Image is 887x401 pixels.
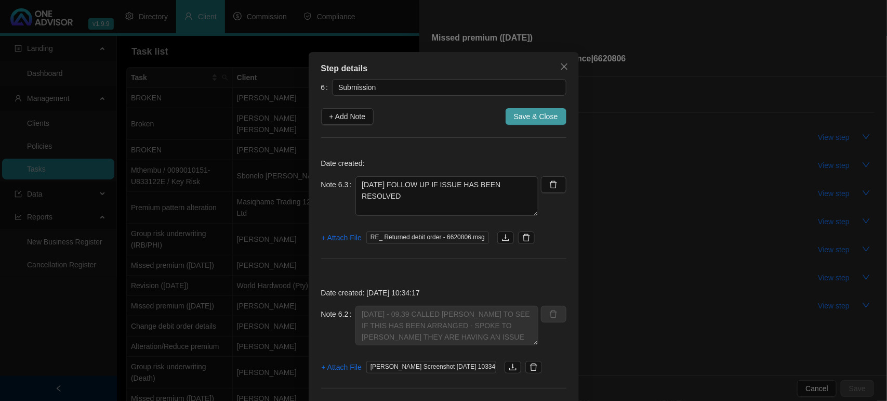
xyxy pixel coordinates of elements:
label: Note 6.2 [321,306,356,322]
textarea: [DATE] - 09.39 CALLED [PERSON_NAME] TO SEE IF THIS HAS BEEN ARRANGED - SPOKE TO [PERSON_NAME] THE... [355,306,538,345]
span: + Attach File [322,361,362,373]
label: 6 [321,79,333,96]
span: [PERSON_NAME] Screenshot [DATE] 103346.jpg [366,361,496,373]
p: Date created: [DATE] 10:34:17 [321,287,566,299]
p: Date created: [321,158,566,169]
button: + Add Note [321,108,374,125]
button: Close [556,58,573,75]
label: Note 6.3 [321,176,356,193]
button: + Attach File [321,229,362,246]
span: + Attach File [322,232,362,243]
span: close [560,62,568,71]
textarea: [DATE] FOLLOW UP IF ISSUE HAS BEEN RESOLVED [355,176,538,216]
button: + Attach File [321,359,362,376]
span: download [501,234,510,242]
span: + Add Note [329,111,366,122]
span: Save & Close [514,111,558,122]
span: download [509,363,517,371]
span: delete [522,234,531,242]
button: Save & Close [506,108,566,125]
span: delete [549,180,558,189]
div: Step details [321,62,566,75]
span: RE_ Returned debit order - 6620806.msg [366,231,489,244]
span: delete [529,363,538,371]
